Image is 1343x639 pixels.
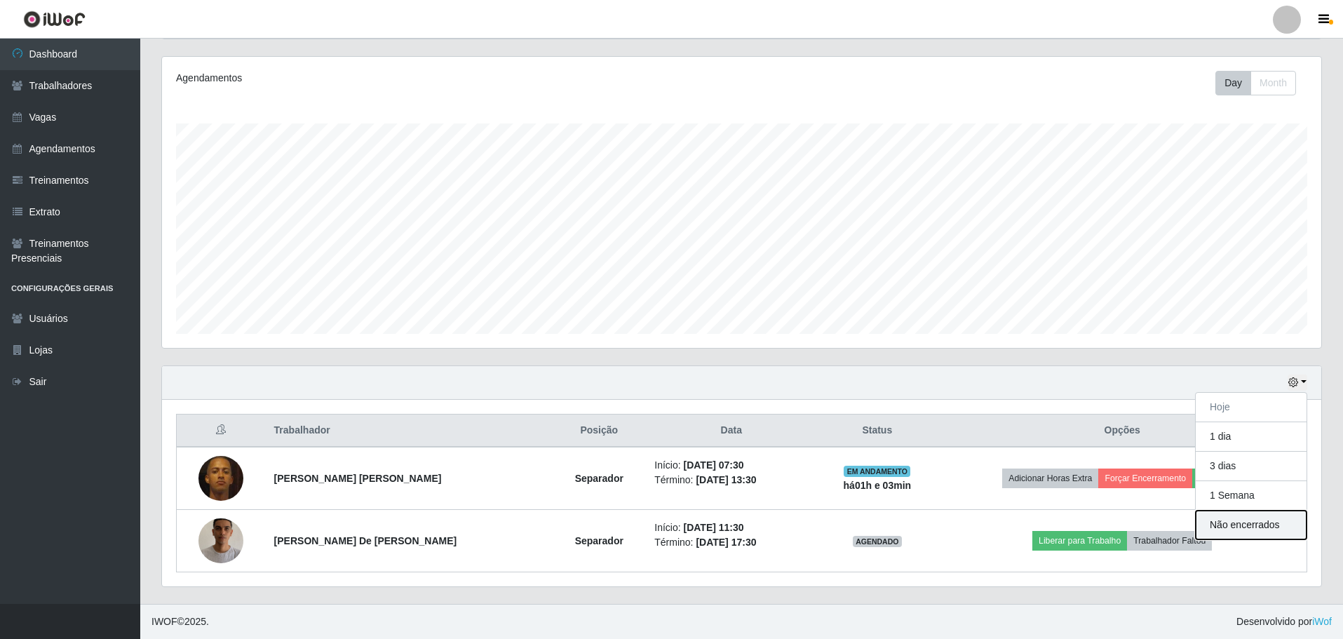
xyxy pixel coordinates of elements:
time: [DATE] 17:30 [696,537,756,548]
button: Day [1215,71,1251,95]
button: Trabalhador Faltou [1127,531,1212,551]
div: First group [1215,71,1296,95]
img: CoreUI Logo [23,11,86,28]
th: Opções [938,415,1307,448]
strong: [PERSON_NAME] [PERSON_NAME] [274,473,442,484]
strong: [PERSON_NAME] De [PERSON_NAME] [274,535,457,546]
button: Liberar para Trabalho [1032,531,1127,551]
button: Não encerrados [1196,511,1307,539]
time: [DATE] 11:30 [684,522,744,533]
strong: Separador [575,473,623,484]
button: Forçar Encerramento [1098,469,1192,488]
li: Início: [654,458,808,473]
strong: há 01 h e 03 min [844,480,912,491]
button: Hoje [1196,393,1307,422]
button: 1 Semana [1196,481,1307,511]
span: Desenvolvido por [1236,614,1332,629]
strong: Separador [575,535,623,546]
li: Término: [654,473,808,487]
button: Adicionar Horas Extra [1002,469,1098,488]
button: Avaliação [1192,469,1242,488]
th: Status [816,415,938,448]
th: Trabalhador [266,415,553,448]
li: Término: [654,535,808,550]
a: iWof [1312,616,1332,627]
span: EM ANDAMENTO [844,466,910,477]
button: 1 dia [1196,422,1307,452]
div: Agendamentos [176,71,635,86]
span: AGENDADO [853,536,902,547]
th: Data [646,415,816,448]
img: 1713530750748.jpeg [198,448,243,508]
button: Month [1250,71,1296,95]
div: Toolbar with button groups [1215,71,1307,95]
time: [DATE] 07:30 [684,459,744,471]
button: 3 dias [1196,452,1307,481]
span: IWOF [151,616,177,627]
li: Início: [654,520,808,535]
th: Posição [552,415,646,448]
span: © 2025 . [151,614,209,629]
img: 1755648406339.jpeg [198,501,243,581]
time: [DATE] 13:30 [696,474,756,485]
